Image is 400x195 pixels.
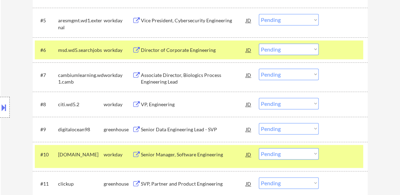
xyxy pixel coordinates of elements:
[141,101,246,108] div: VP, Engineering
[141,17,246,24] div: Vice President, Cybersecurity Engineering
[141,72,246,85] div: Associate Director, Biologics Process Engineering Lead
[58,180,104,187] div: clickup
[104,17,132,24] div: workday
[245,177,252,190] div: JD
[245,98,252,110] div: JD
[40,180,53,187] div: #11
[245,69,252,81] div: JD
[141,126,246,133] div: Senior Data Engineering Lead - SVP
[40,17,53,24] div: #5
[245,148,252,161] div: JD
[141,151,246,158] div: Senior Manager, Software Engineering
[245,123,252,135] div: JD
[141,47,246,54] div: Director of Corporate Engineering
[104,180,132,187] div: greenhouse
[58,17,104,31] div: aresmgmt.wd1.external
[245,14,252,26] div: JD
[245,44,252,56] div: JD
[141,180,246,187] div: SVP, Partner and Product Engineering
